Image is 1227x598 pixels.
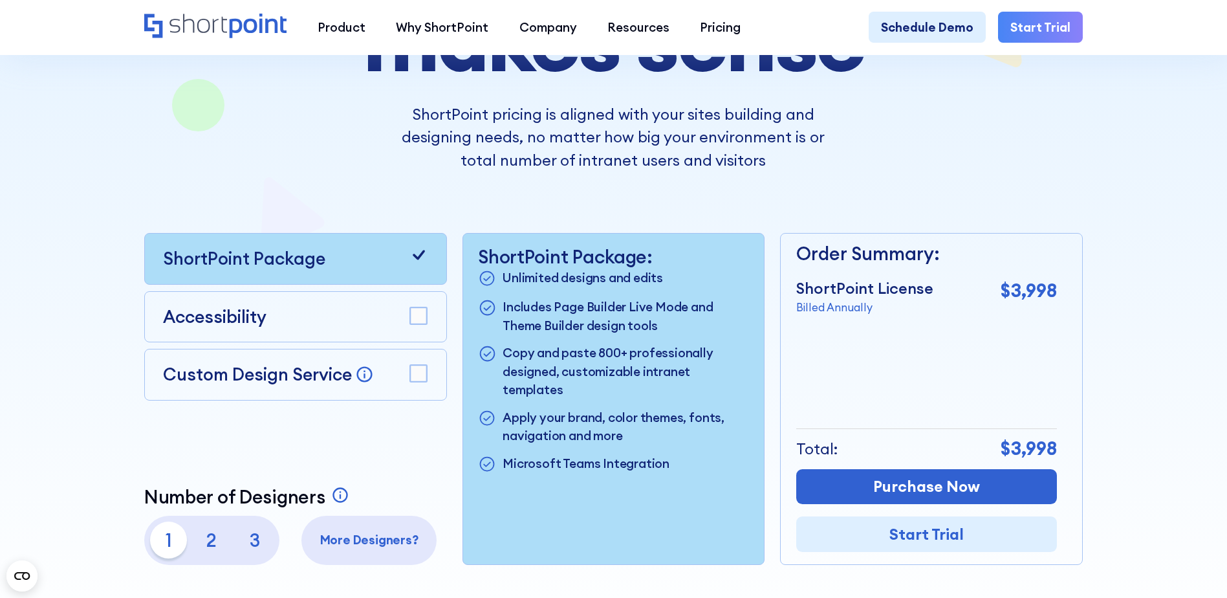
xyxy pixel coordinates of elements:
p: Apply your brand, color themes, fonts, navigation and more [503,408,749,445]
p: Billed Annually [796,300,933,316]
button: Open CMP widget [6,560,38,592]
p: 2 [193,522,230,559]
p: ShortPoint License [796,277,933,300]
p: Custom Design Service [163,363,352,385]
p: ShortPoint Package [163,246,325,272]
a: Start Trial [796,516,1057,552]
p: Includes Page Builder Live Mode and Theme Builder design tools [503,298,749,335]
a: Product [302,12,380,42]
p: Microsoft Teams Integration [503,454,669,474]
a: Resources [592,12,684,42]
div: Company [519,18,577,36]
div: Resources [607,18,669,36]
a: Company [504,12,592,42]
p: Total: [796,437,838,461]
p: 1 [150,522,187,559]
a: Number of Designers [144,486,353,508]
div: Why ShortPoint [396,18,488,36]
a: Start Trial [998,12,1083,42]
p: Accessibility [163,304,266,330]
p: Copy and paste 800+ professionally designed, customizable intranet templates [503,344,749,399]
a: Home [144,14,287,40]
div: Pricing [700,18,741,36]
a: Pricing [685,12,756,42]
a: Schedule Demo [869,12,986,42]
p: ShortPoint Package: [478,246,749,268]
p: Unlimited designs and edits [503,269,663,289]
div: Product [318,18,365,36]
p: 3 [236,522,273,559]
iframe: Chat Widget [937,78,1227,598]
p: Order Summary: [796,240,1057,268]
p: More Designers? [308,531,431,549]
a: Why ShortPoint [381,12,504,42]
p: ShortPoint pricing is aligned with your sites building and designing needs, no matter how big you... [384,103,843,172]
a: Purchase Now [796,469,1057,505]
p: Number of Designers [144,486,325,508]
